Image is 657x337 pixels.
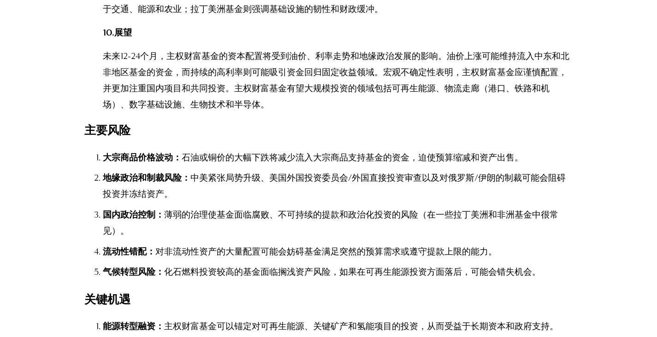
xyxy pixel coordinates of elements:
font: 能源转型融资： [103,321,164,331]
font: 关键机遇 [84,293,130,306]
font: 对非流动性资产的大量配置可能会妨碍基金满足突然的预算需求或遵守提款上限的能力。 [155,246,497,257]
font: 主权财富基金可以锚定​​对可再生能源、关键矿产和氢能项目的投资，从而受益于长期资本和政府支持。 [164,321,558,331]
font: 地缘政治和制裁风险： [103,172,190,183]
font: 石油或铜价的大幅下跌将减少流入大宗商品支持基金的资金，迫使预算缩减和资产出售。 [182,152,523,163]
font: 中美紧张局势升级、美国外国投资委员会/外国直接投资审查以及对俄罗斯/伊朗的制裁可能会阻碍投资并冻结资产。 [103,172,566,199]
font: 气候转型风险： [103,266,164,277]
font: 主要风险 [84,124,130,137]
font: 化石燃料投资较高的基金面临搁浅资产风险，如果在可再生能源投资方面落后，可能会错失机会。 [164,266,541,277]
font: 国内政治控制： [103,209,164,220]
font: 流动性错配： [103,246,155,257]
font: 未来12-24个月，主权财富基金的资本配置将受到油价、利率走势和地缘政治发展的影响。油价上涨可能维持流入中东和北非地区基金的资金，而持续的高利率则可能吸引资金回归固定收益领域。宏观不确定性表明，... [103,51,569,110]
font: 大宗商品价格波动： [103,152,182,163]
font: 10.展望 [103,27,132,38]
font: 薄弱的治理使基金面临腐败、不可持续的提款和政治化投资的风险（在一些拉丁美洲和非洲基金中很常见）。 [103,209,558,236]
